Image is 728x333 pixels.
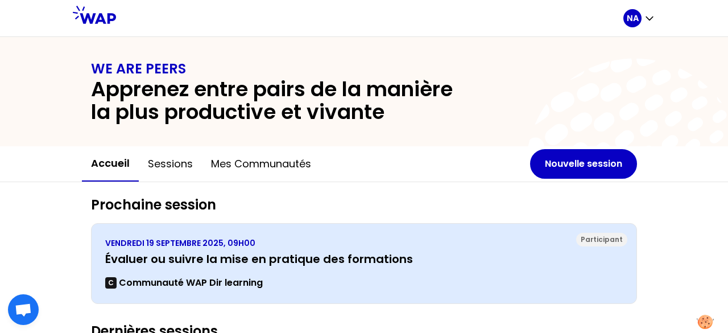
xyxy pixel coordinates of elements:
[627,13,639,24] p: NA
[623,9,655,27] button: NA
[82,146,139,182] button: Accueil
[139,147,202,181] button: Sessions
[108,278,114,287] p: C
[91,196,637,214] h2: Prochaine session
[105,237,623,249] p: VENDREDI 19 SEPTEMBRE 2025, 09H00
[576,233,627,246] div: Participant
[91,60,637,78] h1: WE ARE PEERS
[91,78,473,124] h2: Apprenez entre pairs de la manière la plus productive et vivante
[119,276,263,290] p: Communauté WAP Dir learning
[8,294,39,325] div: Ouvrir le chat
[530,149,637,179] button: Nouvelle session
[105,251,623,267] h3: Évaluer ou suivre la mise en pratique des formations
[202,147,320,181] button: Mes communautés
[105,237,623,290] a: VENDREDI 19 SEPTEMBRE 2025, 09H00Évaluer ou suivre la mise en pratique des formationsCCommunauté ...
